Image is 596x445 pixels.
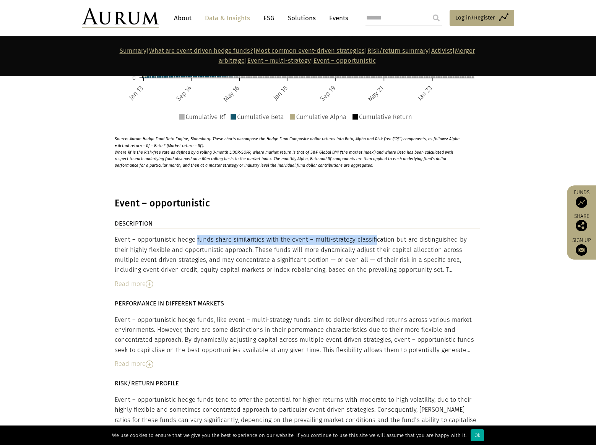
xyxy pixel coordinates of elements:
a: About [170,11,195,25]
a: Most common event-driven strategies [256,47,365,54]
span: Log in/Register [455,13,495,22]
a: Event – multi-strategy [247,57,311,64]
a: Events [325,11,348,25]
img: Read More [146,361,153,368]
strong: DESCRIPTION [115,220,153,227]
strong: PERFORMANCE IN DIFFERENT MARKETS [115,300,224,307]
a: Solutions [284,11,320,25]
div: Ok [471,429,484,441]
div: Event – opportunistic hedge funds share similarities with the event – multi-strategy classificati... [115,235,480,275]
div: Read more [115,359,480,369]
div: Event – opportunistic hedge funds, like event – multi-strategy funds, aim to deliver diversified ... [115,315,480,356]
img: Sign up to our newsletter [576,244,587,256]
img: Access Funds [576,197,587,208]
strong: | | | | | | | [120,47,475,64]
a: Data & Insights [201,11,254,25]
img: Read More [146,280,153,288]
a: Summary [120,47,146,54]
a: Event – opportunistic [313,57,376,64]
img: Aurum [82,8,159,28]
a: Risk/return summary [367,47,429,54]
input: Submit [429,10,444,26]
a: Activist [431,47,452,54]
div: Share [571,214,592,231]
a: ESG [260,11,278,25]
img: Share this post [576,220,587,231]
h3: Event – opportunistic [115,198,480,209]
p: Source: Aurum Hedge Fund Data Engine, Bloomberg. These charts decompose the Hedge Fund Composite ... [115,132,461,168]
a: Funds [571,189,592,208]
strong: RISK/RETURN PROFILE [115,380,179,387]
div: Read more [115,279,480,289]
a: Sign up [571,237,592,256]
a: Log in/Register [450,10,514,26]
a: What are event driven hedge funds? [149,47,253,54]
